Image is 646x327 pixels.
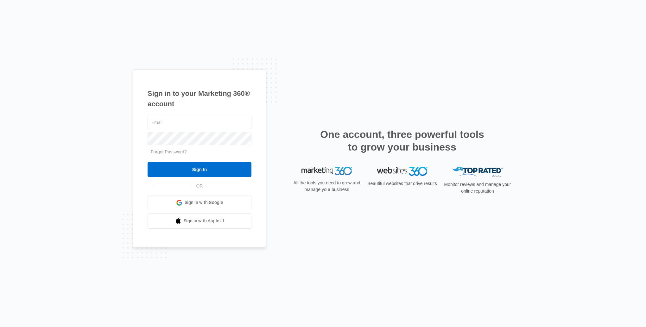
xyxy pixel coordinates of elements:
[148,88,251,109] h1: Sign in to your Marketing 360® account
[367,180,438,187] p: Beautiful websites that drive results
[148,195,251,210] a: Sign in with Google
[442,181,513,194] p: Monitor reviews and manage your online reputation
[185,199,223,206] span: Sign in with Google
[318,128,486,153] h2: One account, three powerful tools to grow your business
[452,167,503,177] img: Top Rated Local
[148,116,251,129] input: Email
[291,180,362,193] p: All the tools you need to grow and manage your business
[148,213,251,229] a: Sign in with Apple Id
[192,183,207,189] span: OR
[148,162,251,177] input: Sign In
[301,167,352,176] img: Marketing 360
[151,149,187,154] a: Forgot Password?
[377,167,427,176] img: Websites 360
[184,218,224,224] span: Sign in with Apple Id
